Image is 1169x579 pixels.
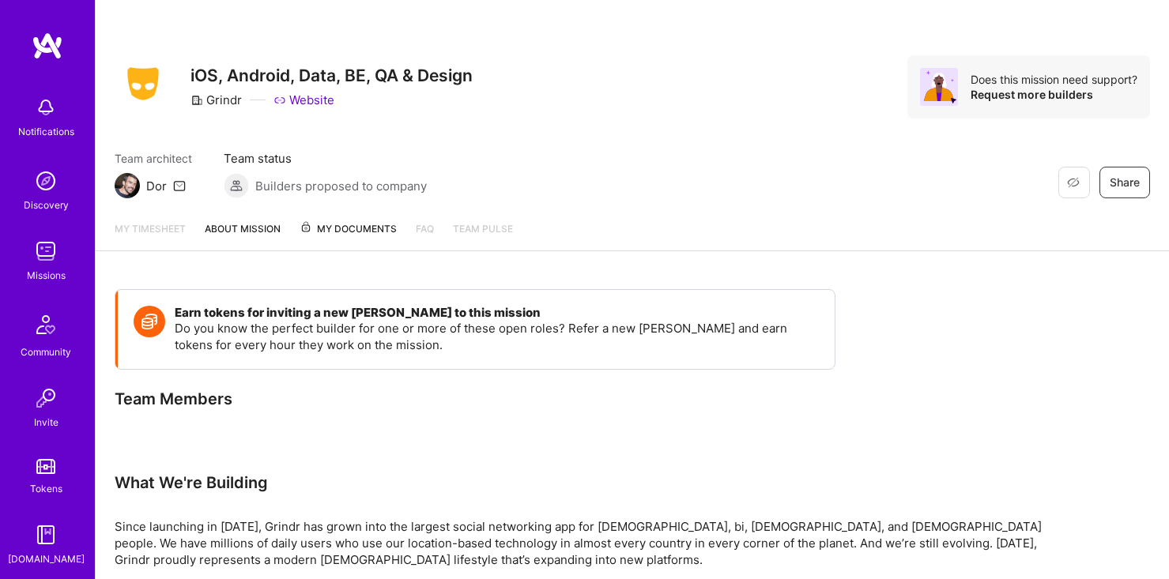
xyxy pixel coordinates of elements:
[453,220,513,250] a: Team Pulse
[115,220,186,250] a: My timesheet
[175,320,819,353] p: Do you know the perfect builder for one or more of these open roles? Refer a new [PERSON_NAME] an...
[224,150,427,167] span: Team status
[115,173,140,198] img: Team Architect
[146,178,167,194] div: Dor
[30,165,62,197] img: discovery
[30,92,62,123] img: bell
[32,32,63,60] img: logo
[416,220,434,250] a: FAQ
[115,62,172,105] img: Company Logo
[273,92,334,108] a: Website
[24,197,69,213] div: Discovery
[115,389,835,409] div: Team Members
[115,150,192,167] span: Team architect
[1110,175,1140,190] span: Share
[920,68,958,106] img: Avatar
[18,123,74,140] div: Notifications
[30,480,62,497] div: Tokens
[27,306,65,344] img: Community
[300,220,397,250] a: My Documents
[190,66,473,85] h3: iOS, Android, Data, BE, QA & Design
[1099,167,1150,198] button: Share
[30,519,62,551] img: guide book
[1067,176,1080,189] i: icon EyeClosed
[21,344,71,360] div: Community
[30,235,62,267] img: teamwork
[8,551,85,567] div: [DOMAIN_NAME]
[36,459,55,474] img: tokens
[190,92,242,108] div: Grindr
[255,178,427,194] span: Builders proposed to company
[971,87,1137,102] div: Request more builders
[34,414,58,430] div: Invite
[453,223,513,235] span: Team Pulse
[173,179,186,192] i: icon Mail
[205,220,281,250] a: About Mission
[971,72,1137,87] div: Does this mission need support?
[27,267,66,284] div: Missions
[175,306,819,320] h4: Earn tokens for inviting a new [PERSON_NAME] to this mission
[224,173,249,198] img: Builders proposed to company
[115,518,1063,568] p: Since launching in [DATE], Grindr has grown into the largest social networking app for [DEMOGRAPH...
[30,382,62,414] img: Invite
[300,220,397,238] span: My Documents
[190,94,203,107] i: icon CompanyGray
[134,306,165,337] img: Token icon
[115,472,1063,493] div: What We're Building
